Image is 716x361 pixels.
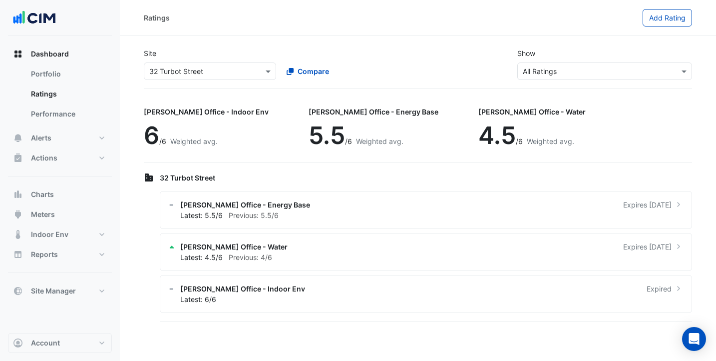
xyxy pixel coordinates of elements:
[478,120,516,150] span: 4.5
[144,120,159,150] span: 6
[12,8,57,28] img: Company Logo
[13,229,23,239] app-icon: Indoor Env
[8,224,112,244] button: Indoor Env
[298,66,329,76] span: Compare
[527,137,574,145] span: Weighted avg.
[649,13,686,22] span: Add Rating
[8,204,112,224] button: Meters
[144,106,269,117] div: [PERSON_NAME] Office - Indoor Env
[23,84,112,104] a: Ratings
[643,9,692,26] button: Add Rating
[180,295,216,303] span: Latest: 6/6
[13,189,23,199] app-icon: Charts
[280,62,336,80] button: Compare
[8,148,112,168] button: Actions
[31,49,69,59] span: Dashboard
[13,249,23,259] app-icon: Reports
[8,64,112,128] div: Dashboard
[31,153,57,163] span: Actions
[160,173,215,182] span: 32 Turbot Street
[478,106,586,117] div: [PERSON_NAME] Office - Water
[144,12,170,23] div: Ratings
[13,153,23,163] app-icon: Actions
[13,49,23,59] app-icon: Dashboard
[8,128,112,148] button: Alerts
[623,241,672,252] span: Expires [DATE]
[31,189,54,199] span: Charts
[682,327,706,351] div: Open Intercom Messenger
[180,241,288,252] span: [PERSON_NAME] Office - Water
[8,281,112,301] button: Site Manager
[623,199,672,210] span: Expires [DATE]
[180,253,223,261] span: Latest: 4.5/6
[23,64,112,84] a: Portfolio
[516,137,523,145] span: /6
[13,286,23,296] app-icon: Site Manager
[8,44,112,64] button: Dashboard
[31,249,58,259] span: Reports
[31,133,51,143] span: Alerts
[13,133,23,143] app-icon: Alerts
[647,283,672,294] span: Expired
[31,338,60,348] span: Account
[229,211,279,219] span: Previous: 5.5/6
[31,209,55,219] span: Meters
[180,211,223,219] span: Latest: 5.5/6
[356,137,403,145] span: Weighted avg.
[144,48,156,58] label: Site
[31,229,68,239] span: Indoor Env
[309,120,345,150] span: 5.5
[180,199,310,210] span: [PERSON_NAME] Office - Energy Base
[23,104,112,124] a: Performance
[345,137,352,145] span: /6
[517,48,535,58] label: Show
[170,137,218,145] span: Weighted avg.
[159,137,166,145] span: /6
[180,283,305,294] span: [PERSON_NAME] Office - Indoor Env
[309,106,438,117] div: [PERSON_NAME] Office - Energy Base
[31,286,76,296] span: Site Manager
[8,244,112,264] button: Reports
[8,333,112,353] button: Account
[13,209,23,219] app-icon: Meters
[229,253,272,261] span: Previous: 4/6
[8,184,112,204] button: Charts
